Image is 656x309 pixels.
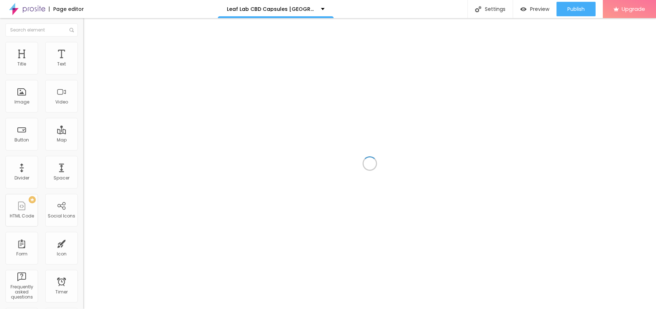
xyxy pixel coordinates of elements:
[567,6,585,12] span: Publish
[530,6,549,12] span: Preview
[513,2,556,16] button: Preview
[57,62,66,67] div: Text
[10,213,34,219] div: HTML Code
[622,6,645,12] span: Upgrade
[5,24,78,37] input: Search element
[55,289,68,295] div: Timer
[55,100,68,105] div: Video
[48,213,75,219] div: Social Icons
[520,6,526,12] img: view-1.svg
[14,100,29,105] div: Image
[69,28,74,32] img: Icone
[17,62,26,67] div: Title
[57,251,67,257] div: Icon
[54,175,69,181] div: Spacer
[14,137,29,143] div: Button
[556,2,596,16] button: Publish
[14,175,29,181] div: Divider
[7,284,36,300] div: Frequently asked questions
[57,137,67,143] div: Map
[16,251,27,257] div: Form
[475,6,481,12] img: Icone
[227,7,316,12] p: Leaf Lab CBD Capsules [GEOGRAPHIC_DATA]
[49,7,84,12] div: Page editor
